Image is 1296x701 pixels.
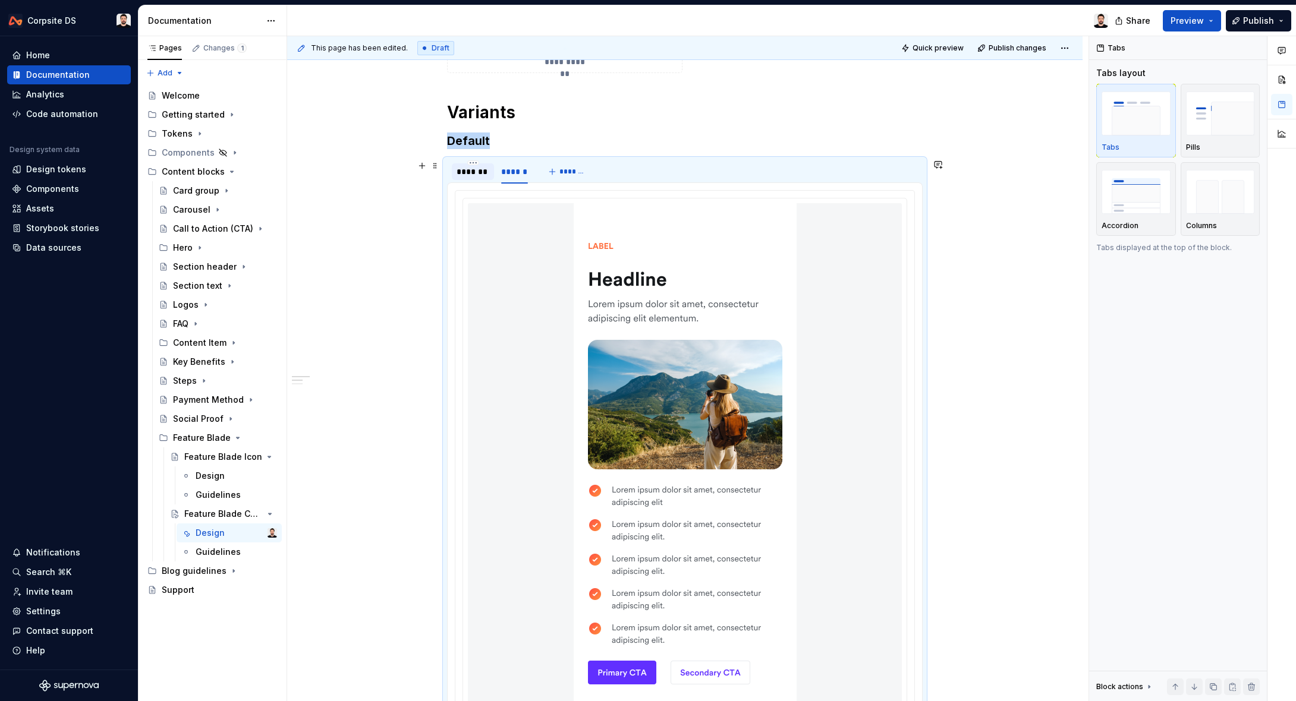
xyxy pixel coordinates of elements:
[162,90,200,102] div: Welcome
[177,485,282,504] a: Guidelines
[184,508,263,520] div: Feature Blade Checklist
[1102,221,1138,230] p: Accordion
[154,276,282,295] a: Section text
[143,561,282,580] div: Blog guidelines
[1181,84,1260,157] button: placeholderPills
[177,466,282,485] a: Design
[143,86,282,105] a: Welcome
[1186,143,1200,152] p: Pills
[7,179,131,198] a: Components
[7,543,131,562] button: Notifications
[7,219,131,238] a: Storybook stories
[196,489,241,501] div: Guidelines
[154,219,282,238] a: Call to Action (CTA)
[173,261,237,273] div: Section header
[154,181,282,200] a: Card group
[311,43,408,53] span: This page has been edited.
[196,546,241,558] div: Guidelines
[7,65,131,84] a: Documentation
[26,547,80,558] div: Notifications
[177,523,282,542] a: DesignCh'an
[7,85,131,104] a: Analytics
[173,299,199,311] div: Logos
[447,102,923,123] h1: Variants
[8,14,23,28] img: 0733df7c-e17f-4421-95a9-ced236ef1ff0.png
[154,314,282,333] a: FAQ
[173,394,244,406] div: Payment Method
[154,238,282,257] div: Hero
[154,390,282,409] a: Payment Method
[1126,15,1150,27] span: Share
[26,69,90,81] div: Documentation
[154,257,282,276] a: Section header
[1181,162,1260,236] button: placeholderColumns
[165,504,282,523] a: Feature Blade Checklist
[26,183,79,195] div: Components
[173,223,253,235] div: Call to Action (CTA)
[26,605,61,617] div: Settings
[1226,10,1291,31] button: Publish
[898,40,969,56] button: Quick preview
[1096,243,1260,252] p: Tabs displayed at the top of the block.
[268,528,277,538] img: Ch'an
[432,43,449,53] span: Draft
[1096,162,1176,236] button: placeholderAccordion
[143,86,282,599] div: Page tree
[154,333,282,352] div: Content Item
[162,109,225,121] div: Getting started
[177,542,282,561] a: Guidelines
[143,143,282,162] div: Components
[173,337,227,349] div: Content Item
[173,375,197,387] div: Steps
[143,65,187,81] button: Add
[27,15,76,27] div: Corpsite DS
[7,602,131,621] a: Settings
[1096,678,1154,695] div: Block actions
[173,204,210,216] div: Carousel
[989,43,1046,53] span: Publish changes
[26,203,54,214] div: Assets
[26,89,64,100] div: Analytics
[162,584,194,596] div: Support
[162,147,215,159] div: Components
[26,625,93,637] div: Contact support
[203,43,247,53] div: Changes
[1094,14,1108,28] img: Ch'an
[173,356,225,368] div: Key Benefits
[1186,170,1255,213] img: placeholder
[7,563,131,582] button: Search ⌘K
[7,582,131,601] a: Invite team
[974,40,1052,56] button: Publish changes
[1243,15,1274,27] span: Publish
[154,371,282,390] a: Steps
[173,280,222,292] div: Section text
[26,586,73,598] div: Invite team
[7,621,131,640] button: Contact support
[1096,682,1143,691] div: Block actions
[143,124,282,143] div: Tokens
[26,566,71,578] div: Search ⌘K
[173,432,231,444] div: Feature Blade
[26,222,99,234] div: Storybook stories
[154,295,282,314] a: Logos
[158,68,172,78] span: Add
[162,565,227,577] div: Blog guidelines
[173,185,219,197] div: Card group
[1102,170,1171,213] img: placeholder
[10,145,80,154] div: Design system data
[154,428,282,447] div: Feature Blade
[26,49,50,61] div: Home
[26,645,45,656] div: Help
[173,242,193,254] div: Hero
[39,680,99,691] svg: Supernova Logo
[173,413,224,425] div: Social Proof
[1186,91,1255,135] img: placeholder
[26,163,86,175] div: Design tokens
[173,318,188,330] div: FAQ
[913,43,964,53] span: Quick preview
[147,43,182,53] div: Pages
[196,470,225,482] div: Design
[1096,84,1176,157] button: placeholderTabs
[196,527,225,539] div: Design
